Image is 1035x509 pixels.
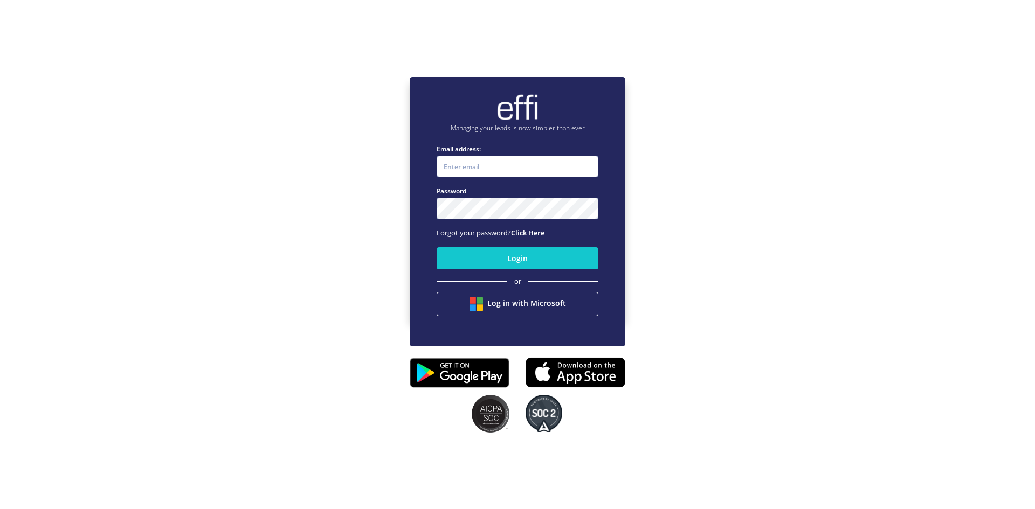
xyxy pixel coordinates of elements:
label: Email address: [437,144,598,154]
span: or [514,276,521,287]
img: SOC2 badges [472,395,509,433]
img: brand-logo.ec75409.png [496,94,539,121]
input: Enter email [437,156,598,177]
img: SOC2 badges [526,395,562,433]
img: playstore.0fabf2e.png [410,351,509,395]
a: Click Here [511,228,544,238]
span: Forgot your password? [437,228,544,238]
img: btn google [470,297,483,311]
button: Log in with Microsoft [437,292,598,316]
img: appstore.8725fd3.png [526,354,625,391]
button: Login [437,247,598,269]
label: Password [437,186,598,196]
p: Managing your leads is now simpler than ever [437,123,598,133]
